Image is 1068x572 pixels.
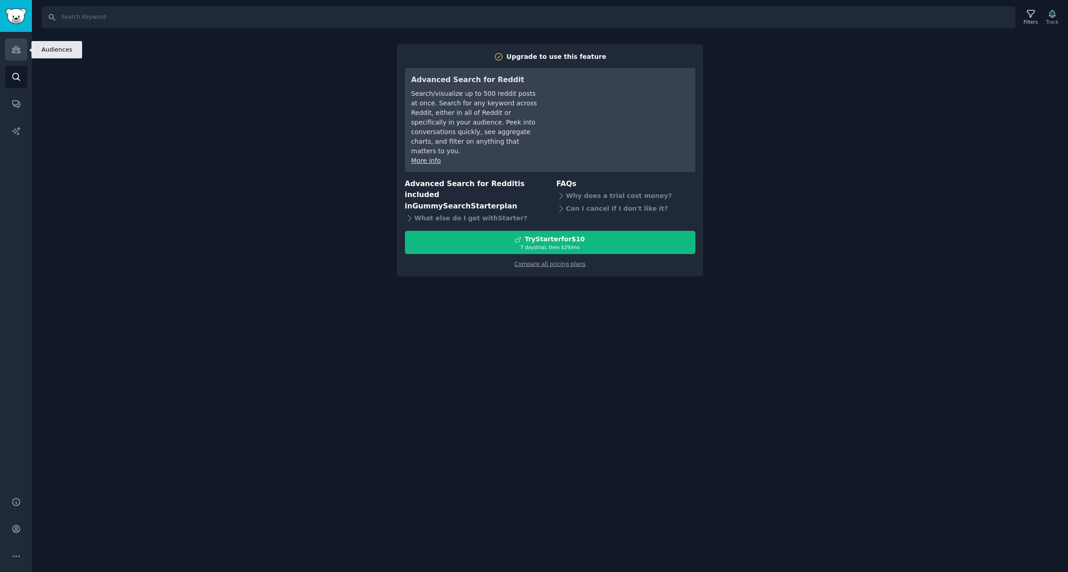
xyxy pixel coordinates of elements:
[411,74,539,86] h3: Advanced Search for Reddit
[411,89,539,156] div: Search/visualize up to 500 reddit posts at once. Search for any keyword across Reddit, either in ...
[405,212,544,224] div: What else do I get with Starter ?
[507,52,607,62] div: Upgrade to use this feature
[552,74,689,143] iframe: YouTube video player
[405,231,695,254] button: TryStarterfor$107 daystrial, then $29/mo
[514,261,586,267] a: Compare all pricing plans
[1024,19,1038,25] div: Filters
[5,8,26,24] img: GummySearch logo
[524,234,585,244] div: Try Starter for $10
[412,202,499,210] span: GummySearch Starter
[556,202,695,215] div: Can I cancel if I don't like it?
[556,178,695,190] h3: FAQs
[405,178,544,212] h3: Advanced Search for Reddit is included in plan
[556,189,695,202] div: Why does a trial cost money?
[411,157,441,164] a: More info
[41,6,1016,28] input: Search Keyword
[405,244,695,250] div: 7 days trial, then $ 29 /mo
